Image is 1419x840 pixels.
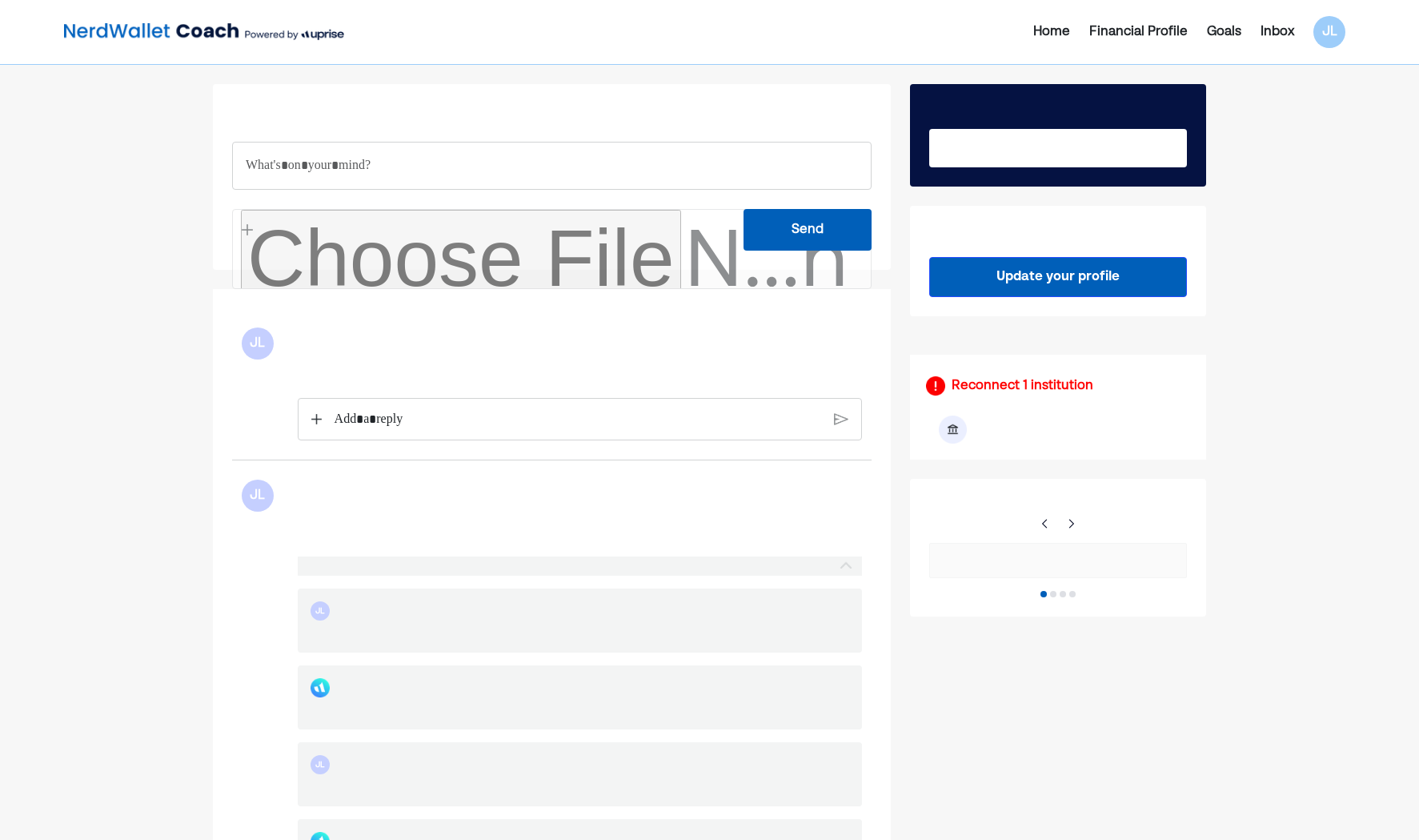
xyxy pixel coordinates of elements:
img: right-arrow [1039,517,1052,530]
div: Rich Text Editor. Editing area: main [232,142,872,190]
div: JL [242,328,274,360]
div: JL [311,601,330,621]
button: Send [744,209,872,251]
div: Financial Profile [1089,22,1188,42]
div: JL [311,755,330,774]
div: Reconnect 1 institution [952,376,1093,396]
div: JL [1313,16,1345,48]
img: right-arrow [1064,517,1077,530]
button: Update your profile [929,257,1187,297]
div: Goals [1207,22,1241,42]
div: Rich Text Editor. Editing area: main [326,399,830,440]
div: JL [242,480,274,512]
div: Home [1033,22,1070,42]
div: Inbox [1261,22,1294,42]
